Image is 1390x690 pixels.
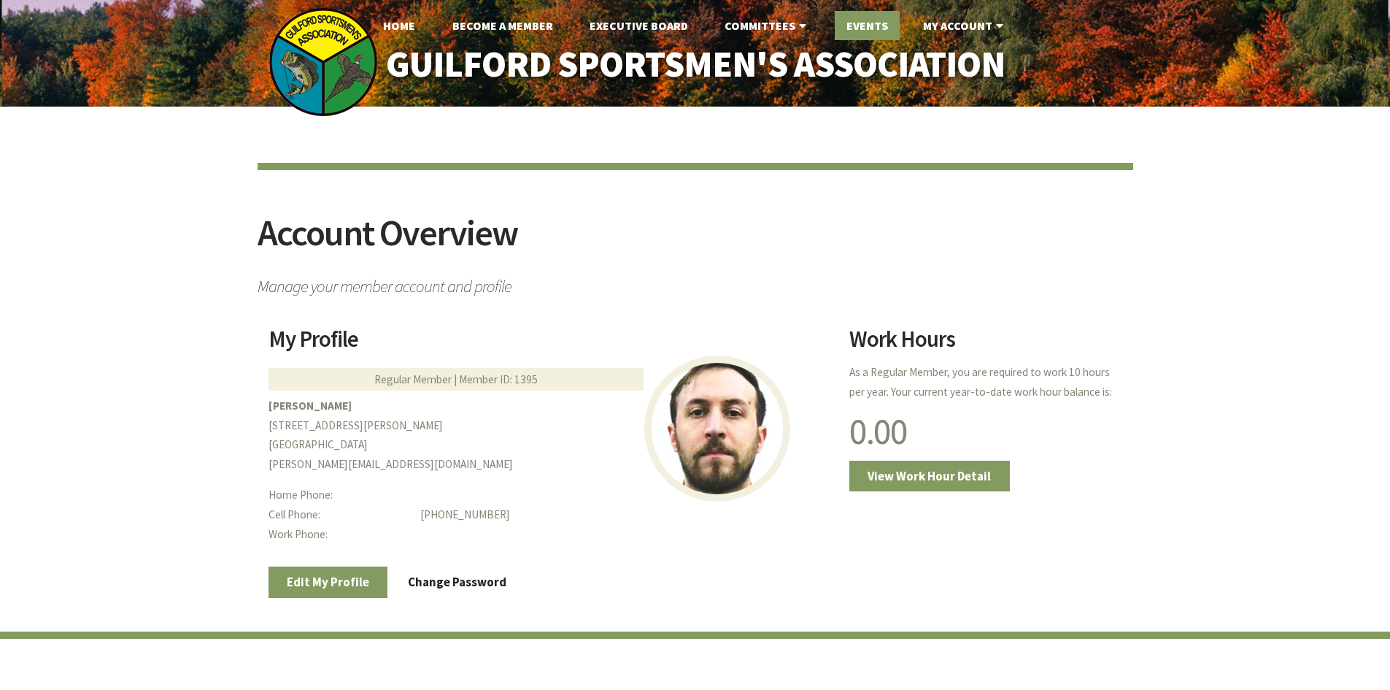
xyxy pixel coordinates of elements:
[269,567,388,597] a: Edit My Profile
[371,11,427,40] a: Home
[355,34,1035,96] a: Guilford Sportsmen's Association
[835,11,900,40] a: Events
[269,368,644,391] div: Regular Member | Member ID: 1395
[713,11,822,40] a: Committees
[269,505,409,525] dt: Cell Phone
[849,363,1121,402] p: As a Regular Member, you are required to work 10 hours per year. Your current year-to-date work h...
[849,328,1121,361] h2: Work Hours
[420,505,831,525] dd: [PHONE_NUMBER]
[578,11,700,40] a: Executive Board
[441,11,565,40] a: Become A Member
[269,399,352,413] b: [PERSON_NAME]
[269,328,832,361] h2: My Profile
[269,525,409,545] dt: Work Phone
[911,11,1019,40] a: My Account
[258,269,1133,295] span: Manage your member account and profile
[269,486,409,505] dt: Home Phone
[849,413,1121,450] h1: 0.00
[269,7,378,117] img: logo_sm.png
[390,567,525,597] a: Change Password
[258,215,1133,269] h2: Account Overview
[849,461,1010,491] a: View Work Hour Detail
[269,396,832,475] p: [STREET_ADDRESS][PERSON_NAME] [GEOGRAPHIC_DATA] [PERSON_NAME][EMAIL_ADDRESS][DOMAIN_NAME]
